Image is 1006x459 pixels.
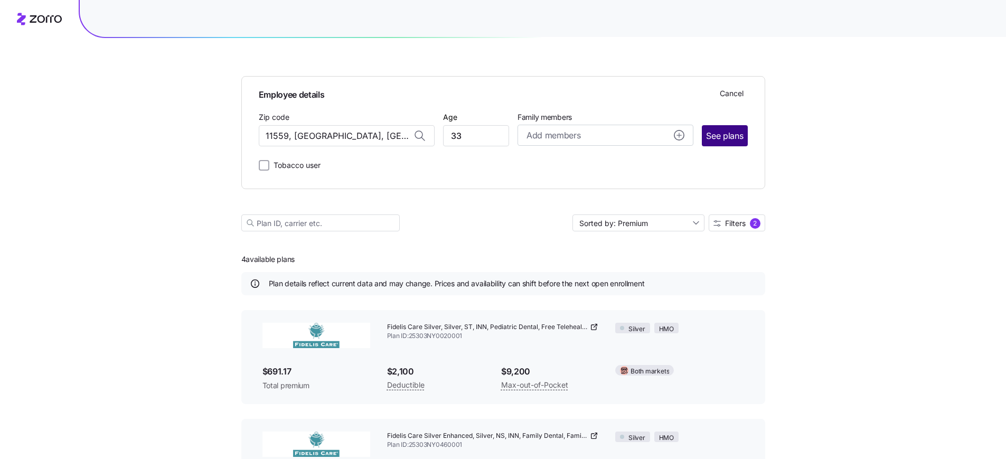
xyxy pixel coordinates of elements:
button: Add membersadd icon [518,125,693,146]
span: Silver [628,324,645,334]
label: Age [443,111,457,123]
span: Max-out-of-Pocket [501,379,568,391]
img: Fidelis Care [262,323,370,348]
span: See plans [706,129,743,143]
span: Employee details [259,85,325,101]
span: Deductible [387,379,425,391]
span: $9,200 [501,365,598,378]
span: Plan details reflect current data and may change. Prices and availability can shift before the ne... [269,278,645,289]
span: HMO [659,433,674,443]
span: $2,100 [387,365,484,378]
svg: add icon [674,130,684,140]
button: Filters2 [709,214,765,231]
input: Age [443,125,509,146]
span: Plan ID: 25303NY0460001 [387,441,599,449]
span: HMO [659,324,674,334]
div: 2 [750,218,760,229]
input: Sort by [572,214,704,231]
span: Fidelis Care Silver, Silver, ST, INN, Pediatric Dental, Free Telehealth DP [387,323,588,332]
span: Silver [628,433,645,443]
span: Cancel [720,88,744,99]
button: See plans [702,125,747,146]
span: Family members [518,112,693,123]
span: Both markets [631,367,669,377]
label: Zip code [259,111,289,123]
label: Tobacco user [269,159,321,172]
span: Total premium [262,380,370,391]
button: Cancel [716,85,748,102]
input: Plan ID, carrier etc. [241,214,400,231]
input: Zip code [259,125,435,146]
span: Filters [725,220,746,227]
span: $691.17 [262,365,370,378]
img: Fidelis Care [262,432,370,457]
span: 4 available plans [241,254,295,265]
span: Add members [526,129,580,142]
span: Plan ID: 25303NY0020001 [387,332,599,341]
span: Fidelis Care Silver Enhanced, Silver, NS, INN, Family Dental, Family Vision, Free Telehealth DP [387,432,588,441]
